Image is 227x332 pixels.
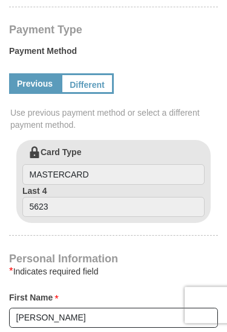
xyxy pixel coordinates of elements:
[9,45,218,64] label: Payment Method
[9,25,218,35] h4: Payment Type
[61,74,114,95] a: Different
[22,165,205,185] input: Card Type
[22,198,205,218] input: Last 4
[9,290,53,307] strong: First Name
[22,147,205,185] label: Card Type
[9,74,61,95] a: Previous
[9,265,218,279] div: Indicates required field
[9,254,218,264] h4: Personal Information
[10,107,219,131] span: Use previous payment method or select a different payment method.
[22,185,205,218] label: Last 4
